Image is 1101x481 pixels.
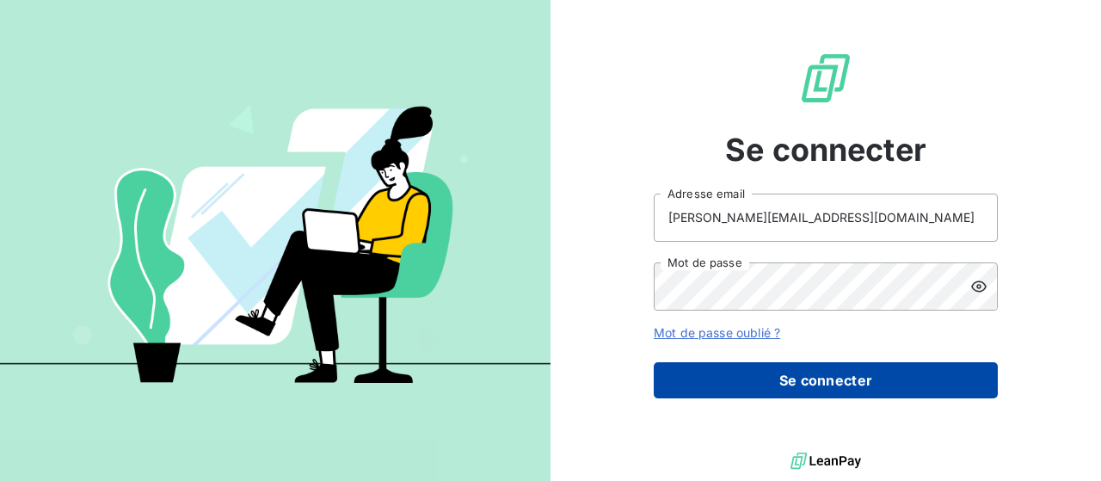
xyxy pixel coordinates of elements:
[654,194,998,242] input: placeholder
[798,51,853,106] img: Logo LeanPay
[654,325,780,340] a: Mot de passe oublié ?
[654,362,998,398] button: Se connecter
[790,448,861,474] img: logo
[725,126,926,173] span: Se connecter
